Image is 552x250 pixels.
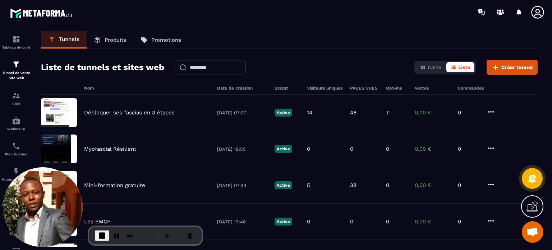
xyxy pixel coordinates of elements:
p: Les EMCF [84,218,110,225]
p: [DATE] 07:00 [217,110,267,115]
p: Active [275,109,292,117]
img: image [41,135,77,163]
img: formation [12,60,20,69]
img: scheduler [12,142,20,150]
img: formation [12,91,20,100]
button: Liste [446,62,474,72]
p: [DATE] 07:34 [217,183,267,188]
a: Promotions [133,31,188,49]
p: Active [275,145,292,153]
p: 0 [458,182,479,188]
h6: Date de création [217,86,267,91]
div: Ouvrir le chat [522,221,543,243]
p: Réseaux Sociaux [2,228,31,236]
p: 0,00 € [415,146,451,152]
p: 14 [307,109,312,116]
p: 0,00 € [415,109,451,116]
p: 0 [350,218,353,225]
a: automationsautomationsWebinaire [2,111,31,136]
a: formationformationCRM [2,86,31,111]
a: social-networksocial-networkRéseaux Sociaux [2,212,31,241]
a: automationsautomationsEspace membre [2,187,31,212]
p: 0 [458,146,479,152]
a: automationsautomationsAutomatisations [2,162,31,187]
a: formationformationTableau de bord [2,29,31,55]
p: Tunnel de vente Site web [2,71,31,81]
img: image [41,98,77,127]
p: 0 [350,146,353,152]
p: 0 [458,109,479,116]
button: Carte [416,62,446,72]
p: 0 [386,182,389,188]
p: 48 [350,109,356,116]
a: Produits [87,31,133,49]
p: 7 [386,109,389,116]
p: Tunnels [59,36,79,42]
p: 5 [307,182,310,188]
p: 0,00 € [415,218,451,225]
h6: Ventes [415,86,451,91]
a: formationformationTunnel de vente Site web [2,55,31,86]
h6: Opt-ins [386,86,408,91]
span: Créer tunnel [501,64,533,71]
p: 0 [386,218,389,225]
img: automations [12,117,20,125]
a: Tunnels [41,31,87,49]
p: [DATE] 19:55 [217,146,267,152]
p: 0,00 € [415,182,451,188]
p: Planificateur [2,152,31,156]
a: schedulerschedulerPlanificateur [2,136,31,162]
p: Mini-formation gratuite [84,182,145,188]
p: Myofascial Résilient [84,146,136,152]
img: automations [12,167,20,176]
p: Webinaire [2,127,31,131]
p: Tableau de bord [2,45,31,49]
h6: Visiteurs uniques [307,86,343,91]
span: Carte [428,64,441,70]
p: Automatisations [2,177,31,181]
img: logo [10,6,75,20]
p: Espace membre [2,203,31,206]
span: Liste [458,64,470,70]
h6: Commandes [458,86,484,91]
p: Active [275,218,292,226]
h6: Statut [275,86,300,91]
p: CRM [2,102,31,106]
p: 0 [386,146,389,152]
p: 0 [307,218,310,225]
p: 0 [307,146,310,152]
p: [DATE] 13:46 [217,219,267,224]
button: Créer tunnel [487,60,538,75]
h2: Liste de tunnels et sites web [41,60,164,74]
h6: PAGES VUES [350,86,379,91]
p: Produits [105,37,126,43]
p: 0 [458,218,479,225]
p: Active [275,181,292,189]
p: Débloquer ses fascias en 3 étapes [84,109,175,116]
p: Promotions [151,37,181,43]
img: formation [12,35,20,44]
p: 38 [350,182,356,188]
h6: Nom [84,86,210,91]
